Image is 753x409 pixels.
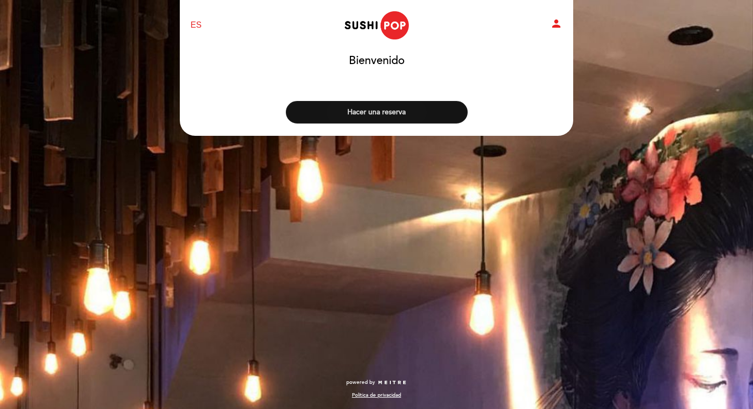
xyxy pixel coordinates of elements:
[349,55,405,67] h1: Bienvenido
[550,17,562,33] button: person
[550,17,562,30] i: person
[378,380,407,385] img: MEITRE
[346,379,407,386] a: powered by
[346,379,375,386] span: powered by
[286,101,468,124] button: Hacer una reserva
[312,11,441,39] a: Sushipop [PERSON_NAME]
[352,392,401,399] a: Política de privacidad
